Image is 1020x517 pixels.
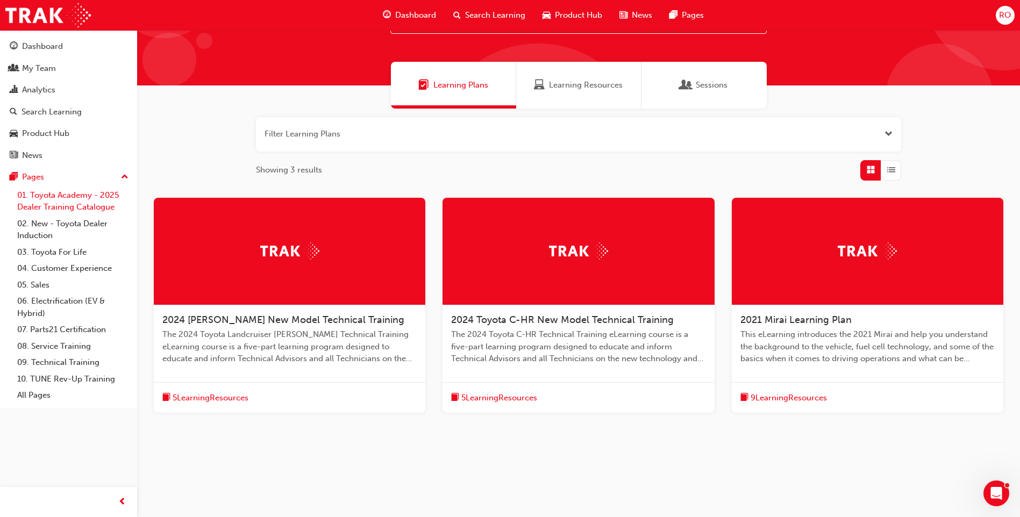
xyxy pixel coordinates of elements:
span: Learning Plans [418,79,429,91]
a: Learning PlansLearning Plans [391,62,516,109]
span: book-icon [451,391,459,405]
a: 08. Service Training [13,338,133,355]
span: List [887,164,895,176]
span: pages-icon [10,173,18,182]
span: Search Learning [465,9,525,21]
img: Trak [549,242,608,259]
a: 09. Technical Training [13,354,133,371]
button: DashboardMy TeamAnalyticsSearch LearningProduct HubNews [4,34,133,167]
span: pages-icon [669,9,677,22]
a: 04. Customer Experience [13,260,133,277]
span: Sessions [696,79,727,91]
iframe: Intercom live chat [983,480,1009,506]
button: book-icon5LearningResources [451,391,537,405]
div: My Team [22,62,56,75]
a: Product Hub [4,124,133,143]
a: news-iconNews [611,4,661,26]
a: Trak2024 [PERSON_NAME] New Model Technical TrainingThe 2024 Toyota Landcruiser [PERSON_NAME] Tech... [154,198,425,413]
a: pages-iconPages [661,4,712,26]
a: Search Learning [4,102,133,122]
span: car-icon [10,129,18,139]
span: 9 Learning Resources [751,392,827,404]
span: Product Hub [555,9,602,21]
span: up-icon [121,170,129,184]
span: RO [999,9,1011,21]
span: 2024 Toyota C-HR New Model Technical Training [451,314,674,326]
span: 2024 [PERSON_NAME] New Model Technical Training [162,314,404,326]
span: news-icon [619,9,627,22]
div: Pages [22,171,44,183]
span: guage-icon [383,9,391,22]
div: Dashboard [22,40,63,53]
span: Learning Resources [549,79,623,91]
a: Learning ResourcesLearning Resources [516,62,641,109]
span: search-icon [453,9,461,22]
button: book-icon5LearningResources [162,391,248,405]
a: search-iconSearch Learning [445,4,534,26]
a: Trak2024 Toyota C-HR New Model Technical TrainingThe 2024 Toyota C-HR Technical Training eLearnin... [443,198,714,413]
a: My Team [4,59,133,78]
span: book-icon [162,391,170,405]
a: 05. Sales [13,277,133,293]
span: 5 Learning Resources [173,392,248,404]
a: guage-iconDashboard [374,4,445,26]
span: Showing 3 results [256,164,322,176]
img: Trak [5,3,91,27]
span: news-icon [10,151,18,161]
span: The 2024 Toyota C-HR Technical Training eLearning course is a five-part learning program designed... [451,328,705,365]
button: Pages [4,167,133,187]
span: guage-icon [10,42,18,52]
div: Analytics [22,84,55,96]
span: prev-icon [118,496,126,509]
a: 06. Electrification (EV & Hybrid) [13,293,133,321]
div: Product Hub [22,127,69,140]
a: Analytics [4,80,133,100]
a: 03. Toyota For Life [13,244,133,261]
a: car-iconProduct Hub [534,4,611,26]
span: car-icon [543,9,551,22]
button: Open the filter [885,128,893,140]
img: Trak [838,242,897,259]
span: Sessions [681,79,691,91]
a: All Pages [13,387,133,404]
a: 02. New - Toyota Dealer Induction [13,216,133,244]
a: 01. Toyota Academy - 2025 Dealer Training Catalogue [13,187,133,216]
span: search-icon [10,107,17,117]
div: News [22,149,42,162]
span: Learning Plans [433,79,488,91]
span: This eLearning introduces the 2021 Mirai and help you understand the background to the vehicle, f... [740,328,995,365]
a: 10. TUNE Rev-Up Training [13,371,133,387]
span: News [632,9,652,21]
span: 2021 Mirai Learning Plan [740,314,852,326]
button: RO [996,6,1015,25]
a: 07. Parts21 Certification [13,321,133,338]
span: 5 Learning Resources [461,392,537,404]
span: Pages [682,9,704,21]
span: Grid [867,164,875,176]
span: book-icon [740,391,748,405]
span: Dashboard [395,9,436,21]
span: The 2024 Toyota Landcruiser [PERSON_NAME] Technical Training eLearning course is a five-part lear... [162,328,417,365]
a: News [4,146,133,166]
a: SessionsSessions [641,62,767,109]
button: book-icon9LearningResources [740,391,827,405]
a: Dashboard [4,37,133,56]
div: Search Learning [22,106,82,118]
span: Learning Resources [534,79,545,91]
img: Trak [260,242,319,259]
span: chart-icon [10,85,18,95]
span: people-icon [10,64,18,74]
a: Trak2021 Mirai Learning PlanThis eLearning introduces the 2021 Mirai and help you understand the ... [732,198,1003,413]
